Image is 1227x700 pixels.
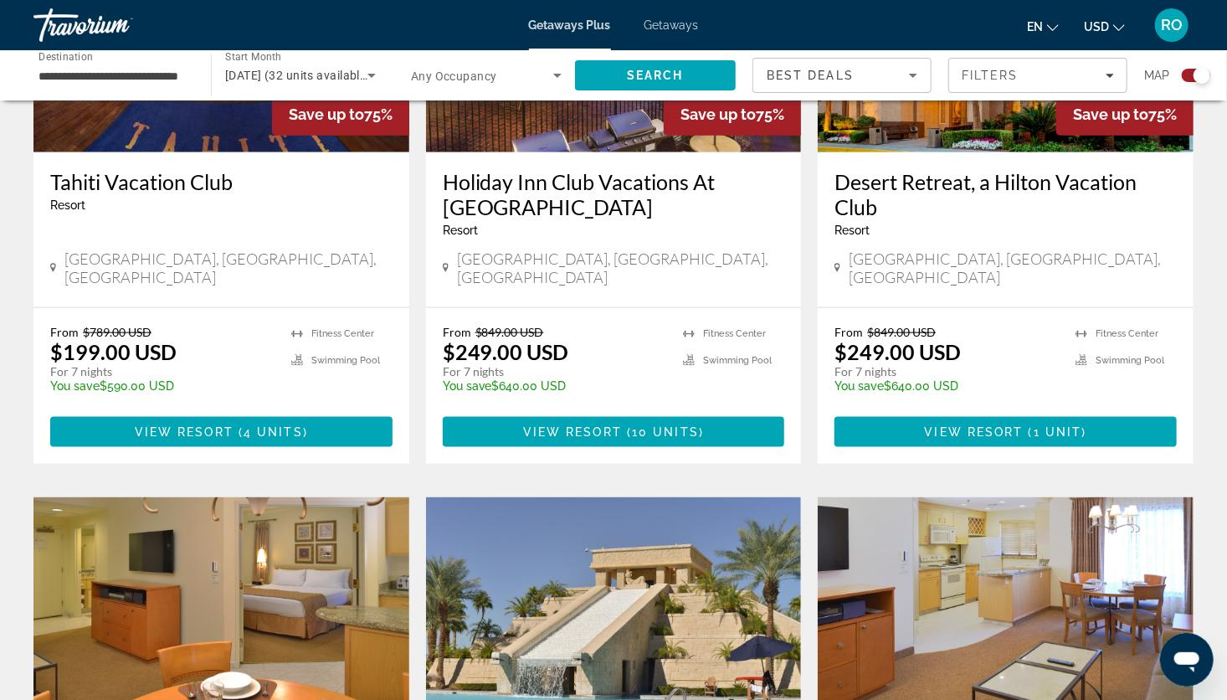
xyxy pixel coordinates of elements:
span: View Resort [135,425,234,439]
p: For 7 nights [50,364,275,379]
button: Change language [1027,14,1059,39]
p: $249.00 USD [834,339,961,364]
button: View Resort(4 units) [50,417,393,447]
span: 1 unit [1034,425,1082,439]
span: [GEOGRAPHIC_DATA], [GEOGRAPHIC_DATA], [GEOGRAPHIC_DATA] [849,250,1177,286]
span: [GEOGRAPHIC_DATA], [GEOGRAPHIC_DATA], [GEOGRAPHIC_DATA] [64,250,393,286]
div: 75% [664,93,801,136]
span: From [834,325,863,339]
span: en [1027,20,1043,33]
span: Fitness Center [311,328,374,339]
span: ( ) [622,425,704,439]
span: Map [1144,64,1169,87]
span: Start Month [225,52,281,64]
span: Best Deals [767,69,854,82]
mat-select: Sort by [767,65,917,85]
span: Swimming Pool [311,355,380,366]
div: 75% [272,93,409,136]
span: Swimming Pool [1096,355,1164,366]
span: From [443,325,471,339]
span: You save [50,379,100,393]
button: User Menu [1150,8,1194,43]
button: Search [575,60,736,90]
iframe: Button to launch messaging window [1160,633,1214,687]
span: $789.00 USD [83,325,151,339]
span: Fitness Center [703,328,766,339]
span: RO [1161,17,1183,33]
span: You save [443,379,492,393]
span: USD [1084,20,1109,33]
span: Resort [50,198,85,212]
span: [GEOGRAPHIC_DATA], [GEOGRAPHIC_DATA], [GEOGRAPHIC_DATA] [457,250,785,286]
span: Fitness Center [1096,328,1158,339]
span: Save up to [289,106,364,123]
span: Save up to [1073,106,1148,123]
span: From [50,325,79,339]
span: Any Occupancy [411,69,497,83]
span: You save [834,379,884,393]
p: $640.00 USD [443,379,667,393]
a: Desert Retreat, a Hilton Vacation Club [834,169,1177,219]
p: For 7 nights [443,364,667,379]
span: Swimming Pool [703,355,772,366]
p: For 7 nights [834,364,1059,379]
p: $590.00 USD [50,379,275,393]
span: Search [627,69,684,82]
span: 10 units [632,425,699,439]
span: [DATE] (32 units available) [225,69,371,82]
span: Destination [39,51,93,63]
span: Resort [443,224,478,237]
input: Select destination [39,66,189,86]
span: 4 units [244,425,303,439]
span: View Resort [925,425,1024,439]
div: 75% [1056,93,1194,136]
a: Getaways [644,18,699,32]
p: $640.00 USD [834,379,1059,393]
button: View Resort(10 units) [443,417,785,447]
span: $849.00 USD [475,325,544,339]
span: Save up to [680,106,756,123]
p: $199.00 USD [50,339,177,364]
a: Tahiti Vacation Club [50,169,393,194]
a: Getaways Plus [529,18,611,32]
span: ( ) [1024,425,1087,439]
span: ( ) [234,425,308,439]
span: $849.00 USD [867,325,936,339]
a: Holiday Inn Club Vacations At [GEOGRAPHIC_DATA] [443,169,785,219]
button: Filters [948,58,1127,93]
span: Resort [834,224,870,237]
p: $249.00 USD [443,339,569,364]
button: View Resort(1 unit) [834,417,1177,447]
a: Travorium [33,3,201,47]
span: View Resort [523,425,622,439]
button: Change currency [1084,14,1125,39]
span: Filters [962,69,1019,82]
